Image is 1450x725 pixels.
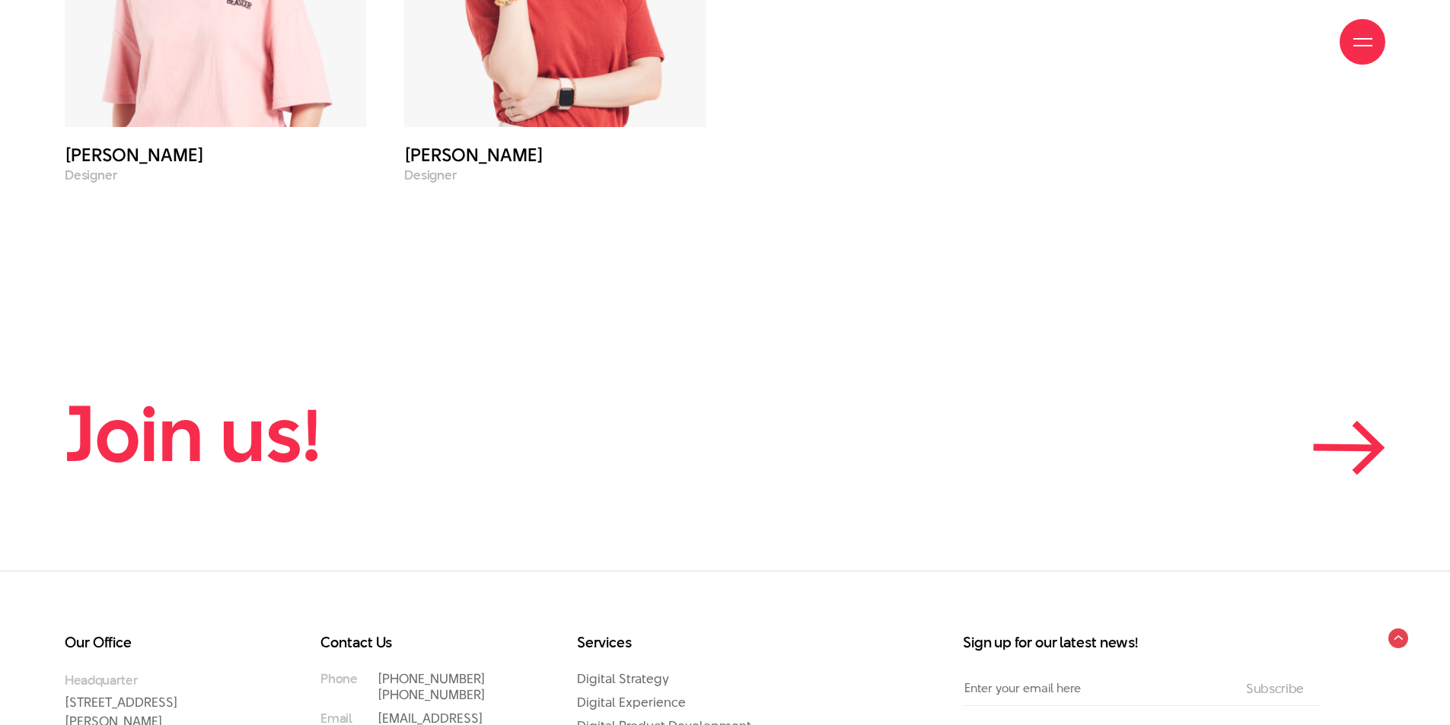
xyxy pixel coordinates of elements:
[963,635,1321,650] h3: Sign up for our latest news!
[65,146,366,164] h3: [PERSON_NAME]
[65,392,320,475] h2: Join us!
[963,671,1229,705] input: Enter your email here
[404,168,706,183] p: Designer
[378,685,486,704] a: [PHONE_NUMBER]
[320,635,515,650] h3: Contact Us
[320,671,357,687] small: Phone
[404,146,706,164] h3: [PERSON_NAME]
[65,671,260,689] small: Headquarter
[577,635,772,650] h3: Services
[65,168,366,183] p: Designer
[65,635,260,650] h3: Our Office
[577,669,669,688] a: Digital Strategy
[378,669,486,688] a: [PHONE_NUMBER]
[65,392,1385,475] a: Join us!
[1241,682,1308,695] input: Subscribe
[577,693,686,711] a: Digital Experience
